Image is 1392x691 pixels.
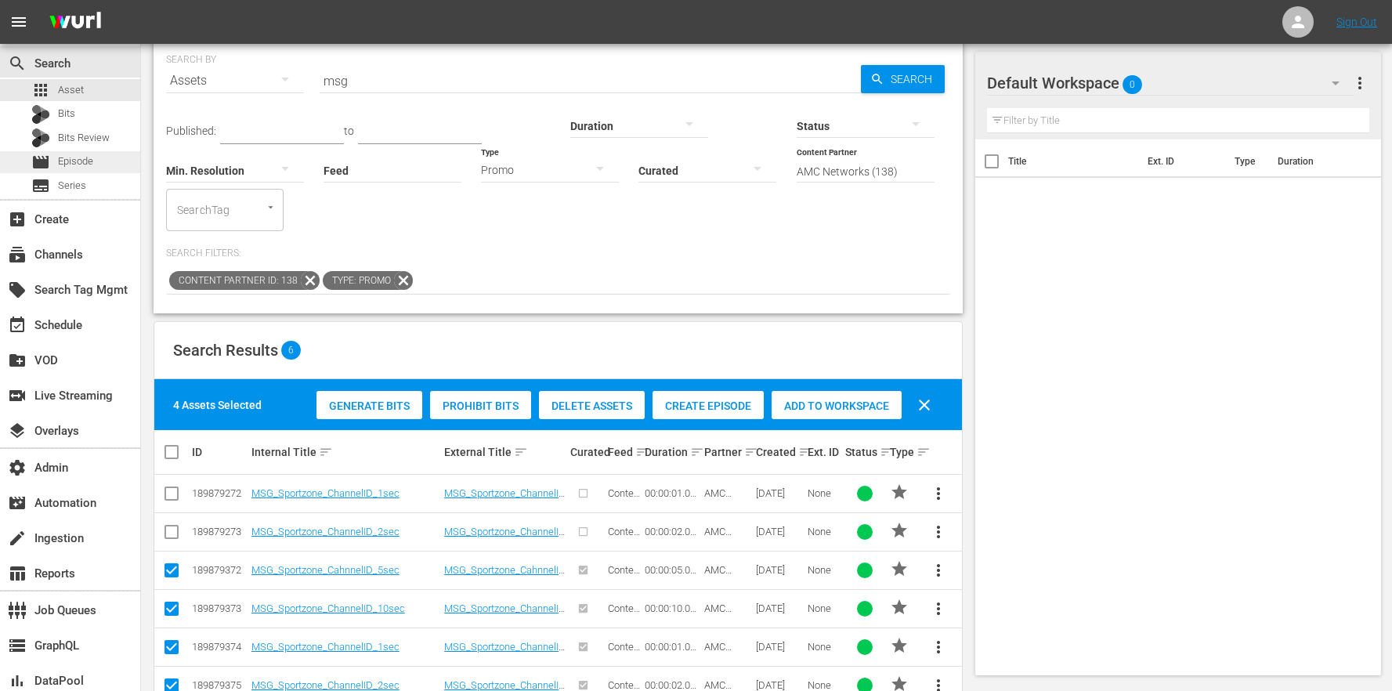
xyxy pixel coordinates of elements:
[704,602,747,626] span: AMC Networks
[444,443,566,461] div: External Title
[539,400,645,412] span: Delete Assets
[890,483,909,501] span: PROMO
[920,475,957,512] button: more_vert
[31,153,50,172] span: Episode
[704,641,747,664] span: AMC Networks
[861,65,945,93] button: Search
[9,13,28,31] span: menu
[920,590,957,628] button: more_vert
[808,446,840,458] div: Ext. ID
[1350,74,1369,92] span: more_vert
[8,386,27,405] span: Live Streaming
[704,526,747,549] span: AMC Networks
[444,602,566,626] a: MSG_Sportzone_ChannelID_10sec
[690,445,704,459] span: sort
[1008,139,1139,183] th: Title
[1350,64,1369,102] button: more_vert
[608,526,640,549] span: Content
[915,396,934,414] span: clear
[645,443,700,461] div: Duration
[645,564,700,576] div: 00:00:05.077
[929,523,948,541] span: more_vert
[1123,68,1142,101] span: 0
[8,458,27,477] span: Admin
[756,602,803,614] div: [DATE]
[808,679,840,691] div: None
[1336,16,1377,28] a: Sign Out
[645,641,700,653] div: 00:00:01.001
[645,602,700,614] div: 00:00:10.010
[481,148,619,192] div: Promo
[808,526,840,537] div: None
[884,65,945,93] span: Search
[8,210,27,229] span: Create
[798,445,812,459] span: sort
[8,494,27,512] span: Automation
[169,271,301,290] span: Content Partner ID: 138
[772,400,902,412] span: Add to Workspace
[8,316,27,335] span: Schedule
[756,679,803,691] div: [DATE]
[929,484,948,503] span: more_vert
[890,559,909,578] span: PROMO
[808,564,840,576] div: None
[514,445,528,459] span: sort
[756,487,803,499] div: [DATE]
[251,564,400,576] a: MSG_Sportzone_CahnnelID_5sec
[1225,139,1268,183] th: Type
[192,602,247,614] div: 189879373
[344,125,354,137] span: to
[192,487,247,499] div: 189879272
[929,599,948,618] span: more_vert
[890,636,909,655] span: PROMO
[444,526,566,549] a: MSG_Sportzone_ChannelID_2sec
[192,679,247,691] div: 189879375
[608,602,640,626] span: Content
[444,487,566,511] a: MSG_Sportzone_ChannelID_1sec
[808,487,840,499] div: None
[845,443,885,461] div: Status
[251,487,400,499] a: MSG_Sportzone_ChannelID_1sec
[31,105,50,124] div: Bits
[808,602,840,614] div: None
[756,443,803,461] div: Created
[251,641,400,653] a: MSG_Sportzone_ChannelID_1sec
[645,679,700,691] div: 00:00:02.002
[8,671,27,690] span: DataPool
[987,61,1354,105] div: Default Workspace
[608,443,640,461] div: Feed
[444,641,566,664] a: MSG_Sportzone_ChannelID_1sec
[192,641,247,653] div: 189879374
[58,106,75,121] span: Bits
[316,400,422,412] span: Generate Bits
[704,564,747,588] span: AMC Networks
[880,445,894,459] span: sort
[756,526,803,537] div: [DATE]
[58,82,84,98] span: Asset
[570,446,602,458] div: Curated
[8,245,27,264] span: Channels
[430,400,531,412] span: Prohibit Bits
[929,561,948,580] span: more_vert
[635,445,649,459] span: sort
[539,391,645,419] button: Delete Assets
[166,59,304,103] div: Assets
[31,176,50,195] span: Series
[31,128,50,147] div: Bits Review
[8,636,27,655] span: GraphQL
[920,513,957,551] button: more_vert
[920,628,957,666] button: more_vert
[38,4,113,41] img: ans4CAIJ8jUAAAAAAAAAAAAAAAAAAAAAAAAgQb4GAAAAAAAAAAAAAAAAAAAAAAAAJMjXAAAAAAAAAAAAAAAAAAAAAAAAgAT5G...
[608,564,640,588] span: Content
[890,521,909,540] span: PROMO
[906,386,943,424] button: clear
[704,487,747,511] span: AMC Networks
[8,351,27,370] span: VOD
[756,641,803,653] div: [DATE]
[8,421,27,440] span: Overlays
[58,178,86,194] span: Series
[323,271,394,290] span: Type: Promo
[772,391,902,419] button: Add to Workspace
[8,280,27,299] span: Search Tag Mgmt
[890,598,909,617] span: PROMO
